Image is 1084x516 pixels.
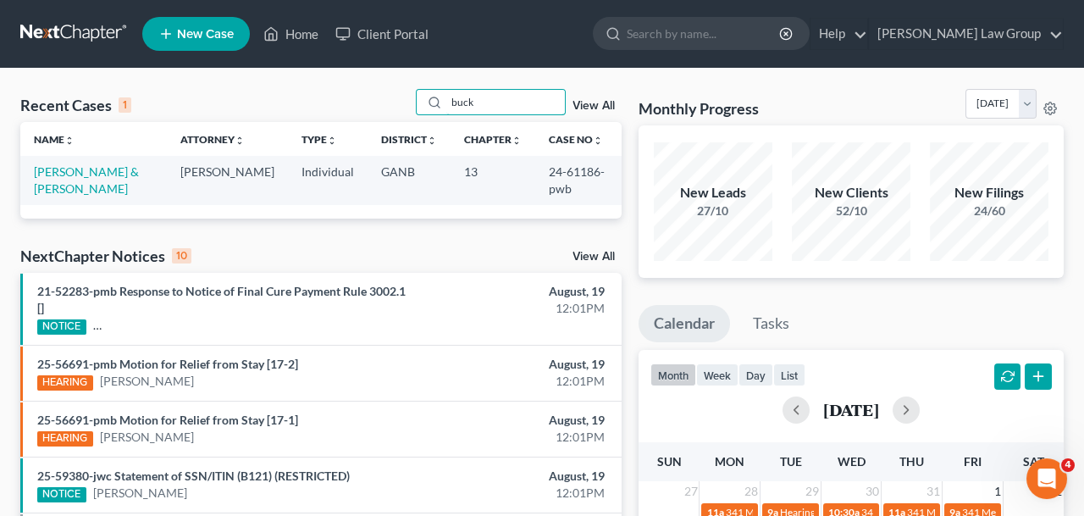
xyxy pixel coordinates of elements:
[427,283,605,300] div: August, 19
[572,100,615,112] a: View All
[301,133,337,146] a: Typeunfold_more
[288,156,368,204] td: Individual
[172,248,191,264] div: 10
[93,317,447,334] a: [PERSON_NAME] & [PERSON_NAME] De La Hoz [PERSON_NAME]
[657,454,682,469] span: Sun
[20,95,131,115] div: Recent Cases
[593,136,603,146] i: unfold_more
[1026,458,1067,499] iframe: Intercom live chat
[925,481,942,502] span: 31
[930,183,1048,203] div: New Filings
[34,133,75,146] a: Nameunfold_more
[255,19,327,49] a: Home
[838,454,866,469] span: Wed
[427,468,605,485] div: August, 19
[427,300,605,317] div: 12:01PM
[1023,454,1044,469] span: Sat
[327,136,337,146] i: unfold_more
[381,133,437,146] a: Districtunfold_more
[427,412,605,429] div: August, 19
[427,136,437,146] i: unfold_more
[654,203,772,219] div: 27/10
[37,357,298,371] a: 25-56691-pmb Motion for Relief from Stay [17-2]
[427,356,605,373] div: August, 19
[327,19,437,49] a: Client Portal
[20,246,191,266] div: NextChapter Notices
[639,98,759,119] h3: Monthly Progress
[64,136,75,146] i: unfold_more
[464,133,522,146] a: Chapterunfold_more
[738,305,805,342] a: Tasks
[37,431,93,447] div: HEARING
[654,183,772,203] div: New Leads
[37,487,86,502] div: NOTICE
[779,454,801,469] span: Tue
[899,454,924,469] span: Thu
[627,18,782,49] input: Search by name...
[427,429,605,446] div: 12:01PM
[93,485,187,502] a: [PERSON_NAME]
[792,203,910,219] div: 52/10
[512,136,522,146] i: unfold_more
[180,133,245,146] a: Attorneyunfold_more
[650,363,696,386] button: month
[715,454,744,469] span: Mon
[100,373,194,390] a: [PERSON_NAME]
[427,485,605,502] div: 12:01PM
[119,97,131,113] div: 1
[100,429,194,446] a: [PERSON_NAME]
[235,136,245,146] i: unfold_more
[696,363,738,386] button: week
[37,284,406,315] a: 21-52283-pmb Response to Notice of Final Cure Payment Rule 3002.1 []
[535,156,622,204] td: 24-61186-pwb
[177,28,234,41] span: New Case
[1061,458,1075,472] span: 4
[773,363,805,386] button: list
[864,481,881,502] span: 30
[743,481,760,502] span: 28
[549,133,603,146] a: Case Nounfold_more
[682,481,699,502] span: 27
[639,305,730,342] a: Calendar
[37,319,86,335] div: NOTICE
[451,156,535,204] td: 13
[930,203,1048,219] div: 24/60
[792,183,910,203] div: New Clients
[167,156,288,204] td: [PERSON_NAME]
[446,90,565,114] input: Search by name...
[738,363,773,386] button: day
[368,156,451,204] td: GANB
[37,469,350,483] a: 25-59380-jwc Statement of SSN/ITIN (B121) (RESTRICTED)
[427,373,605,390] div: 12:01PM
[37,375,93,391] div: HEARING
[993,481,1003,502] span: 1
[37,413,298,427] a: 25-56691-pmb Motion for Relief from Stay [17-1]
[823,401,879,419] h2: [DATE]
[34,164,139,196] a: [PERSON_NAME] & [PERSON_NAME]
[804,481,821,502] span: 29
[964,454,982,469] span: Fri
[572,251,615,263] a: View All
[869,19,1063,49] a: [PERSON_NAME] Law Group
[810,19,867,49] a: Help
